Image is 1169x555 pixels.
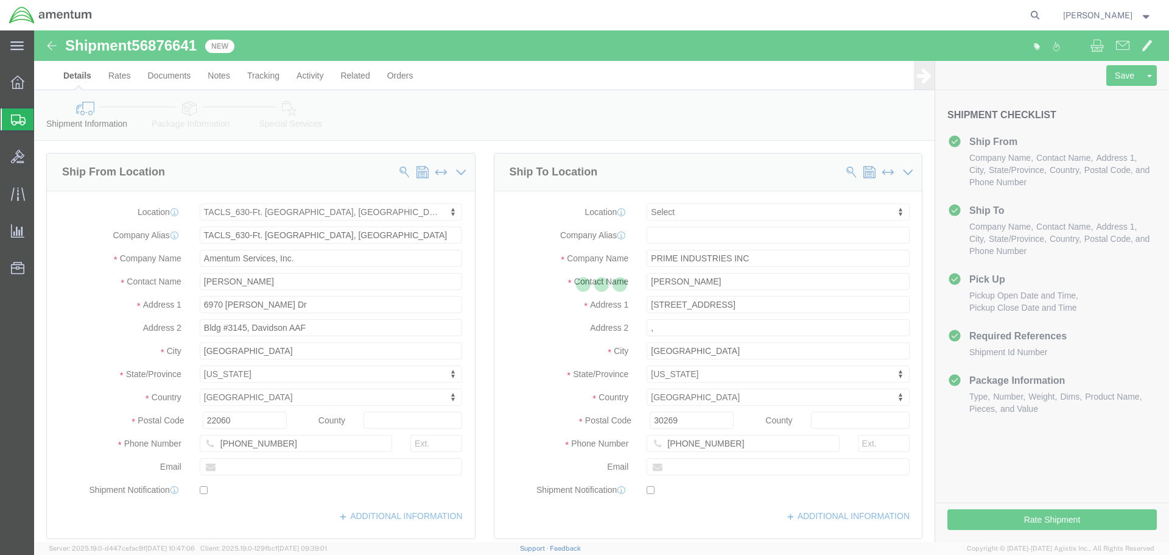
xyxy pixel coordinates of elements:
img: logo [9,6,93,24]
button: [PERSON_NAME] [1062,8,1153,23]
span: Server: 2025.19.0-d447cefac8f [49,545,195,552]
span: Bobby Allison [1063,9,1132,22]
a: Feedback [550,545,581,552]
a: Support [520,545,550,552]
span: Copyright © [DATE]-[DATE] Agistix Inc., All Rights Reserved [967,543,1154,554]
span: [DATE] 09:39:01 [278,545,327,552]
span: [DATE] 10:47:06 [146,545,195,552]
span: Client: 2025.19.0-129fbcf [200,545,327,552]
